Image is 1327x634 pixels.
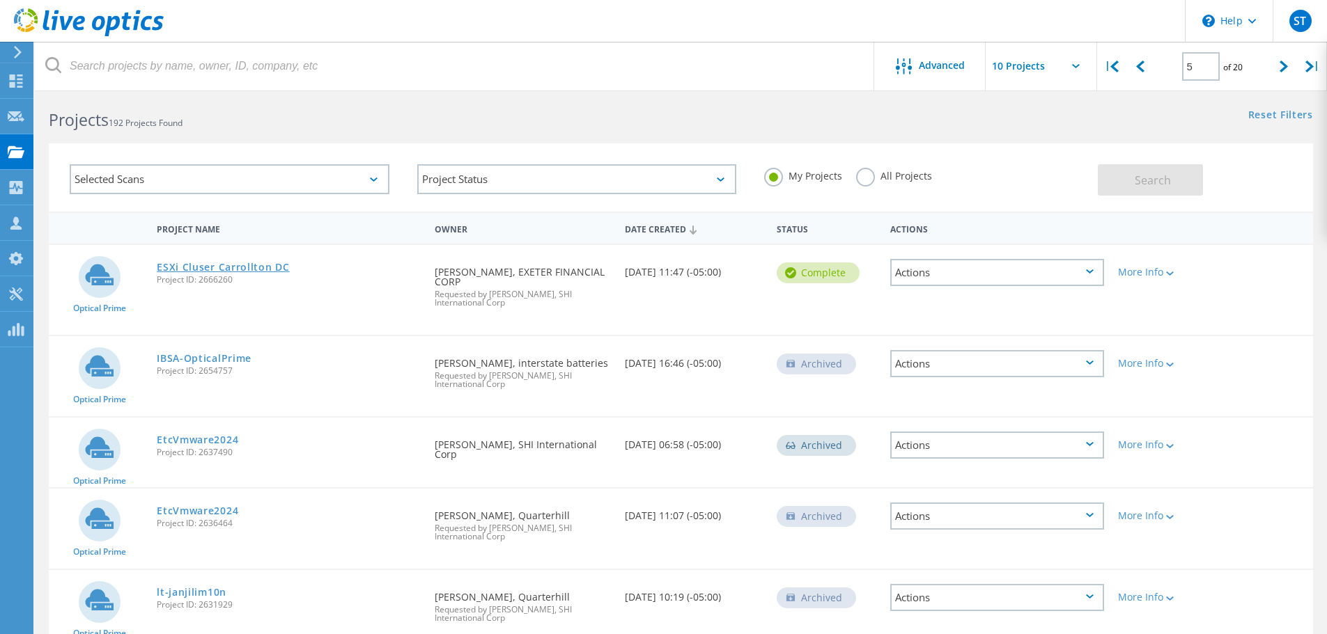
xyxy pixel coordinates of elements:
div: Archived [777,354,856,374]
a: Live Optics Dashboard [14,29,164,39]
div: | [1298,42,1327,91]
label: My Projects [764,168,842,181]
a: Reset Filters [1248,110,1313,122]
span: Project ID: 2636464 [157,519,421,528]
b: Projects [49,109,109,131]
label: All Projects [856,168,932,181]
span: Optical Prime [73,304,126,312]
div: Project Name [150,215,428,241]
span: Project ID: 2631929 [157,601,421,609]
div: Status [770,215,883,241]
span: 192 Projects Found [109,117,183,129]
span: Requested by [PERSON_NAME], SHI International Corp [435,524,610,541]
div: Actions [883,215,1111,241]
div: [DATE] 10:19 (-05:00) [618,570,770,616]
div: More Info [1118,267,1205,277]
a: IBSA-OpticalPrime [157,354,251,363]
svg: \n [1202,15,1215,27]
div: [PERSON_NAME], SHI International Corp [428,418,617,473]
div: Actions [890,584,1104,611]
input: Search projects by name, owner, ID, company, etc [35,42,875,90]
div: Actions [890,502,1104,530]
div: [PERSON_NAME], EXETER FINANCIAL CORP [428,245,617,321]
span: Search [1135,173,1171,188]
div: [DATE] 11:47 (-05:00) [618,245,770,291]
div: Archived [777,587,856,608]
span: Project ID: 2637490 [157,448,421,457]
div: [PERSON_NAME], Quarterhill [428,489,617,555]
div: Actions [890,350,1104,377]
a: ESXi Cluser Carrollton DC [157,262,290,272]
div: [DATE] 11:07 (-05:00) [618,489,770,534]
div: [DATE] 16:46 (-05:00) [618,336,770,382]
div: More Info [1118,511,1205,521]
div: Date Created [618,215,770,241]
div: Selected Scans [70,164,389,194]
button: Search [1098,164,1203,196]
div: | [1097,42,1126,91]
div: Archived [777,435,856,456]
a: EtcVmware2024 [157,506,238,516]
div: Actions [890,431,1104,459]
div: Owner [428,215,617,241]
div: Project Status [417,164,737,194]
span: Optical Prime [73,477,126,485]
div: More Info [1118,358,1205,368]
div: More Info [1118,592,1205,602]
a: EtcVmware2024 [157,435,238,445]
span: Advanced [919,61,965,70]
div: Complete [777,262,860,283]
span: Requested by [PERSON_NAME], SHI International Corp [435,605,610,622]
a: lt-janjilim10n [157,587,226,597]
span: ST [1294,15,1306,26]
span: Requested by [PERSON_NAME], SHI International Corp [435,290,610,307]
span: Project ID: 2654757 [157,367,421,375]
div: Archived [777,506,856,527]
span: of 20 [1223,61,1243,73]
div: [PERSON_NAME], interstate batteries [428,336,617,402]
span: Optical Prime [73,395,126,404]
div: More Info [1118,440,1205,450]
span: Project ID: 2666260 [157,276,421,284]
span: Requested by [PERSON_NAME], SHI International Corp [435,372,610,388]
span: Optical Prime [73,548,126,556]
div: Actions [890,259,1104,286]
div: [DATE] 06:58 (-05:00) [618,418,770,463]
